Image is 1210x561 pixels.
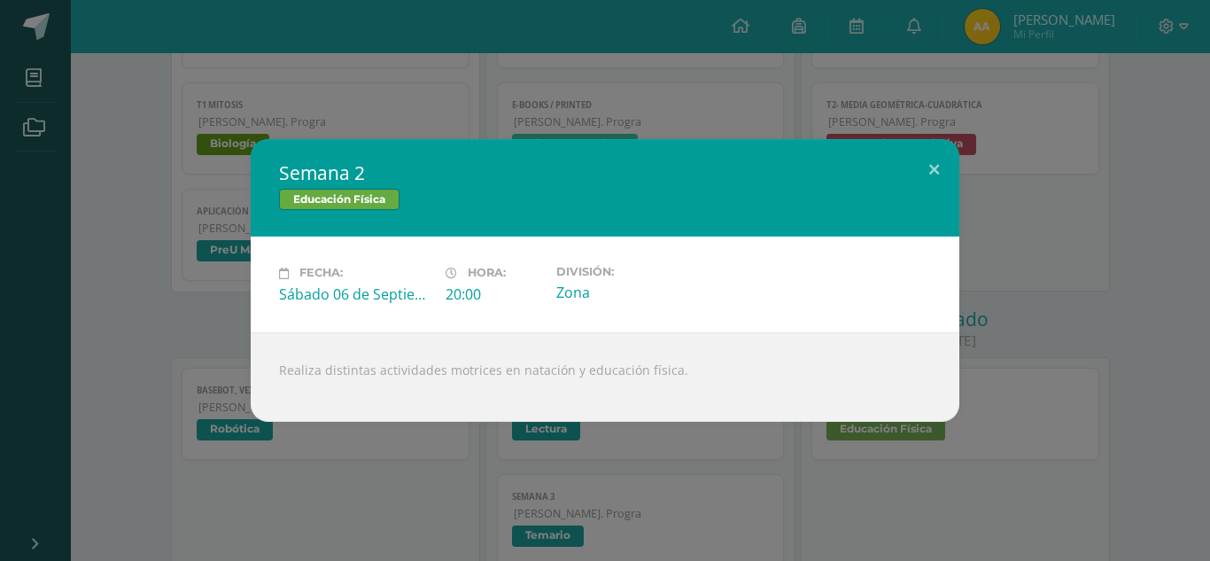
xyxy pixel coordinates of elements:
span: Educación Física [279,189,399,210]
div: Realiza distintas actividades motrices en natación y educación física. [251,332,959,422]
span: Hora: [468,267,506,280]
button: Close (Esc) [909,139,959,199]
label: División: [556,265,709,278]
div: 20:00 [446,284,542,304]
h2: Semana 2 [279,160,931,185]
span: Fecha: [299,267,343,280]
div: Zona [556,283,709,302]
div: Sábado 06 de Septiembre [279,284,431,304]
